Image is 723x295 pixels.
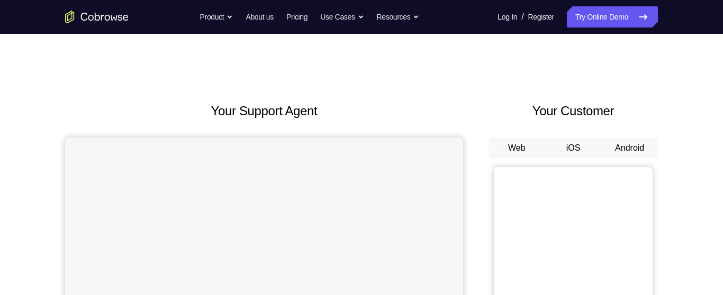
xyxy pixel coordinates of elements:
button: iOS [545,137,602,159]
a: Pricing [286,6,308,27]
h2: Your Support Agent [65,102,463,121]
button: Web [489,137,545,159]
h2: Your Customer [489,102,658,121]
a: Log In [498,6,517,27]
a: Register [528,6,554,27]
a: Go to the home page [65,11,129,23]
span: / [521,11,523,23]
button: Use Cases [320,6,364,27]
button: Android [601,137,658,159]
a: Try Online Demo [567,6,658,27]
button: Product [200,6,233,27]
button: Resources [377,6,420,27]
a: About us [246,6,273,27]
